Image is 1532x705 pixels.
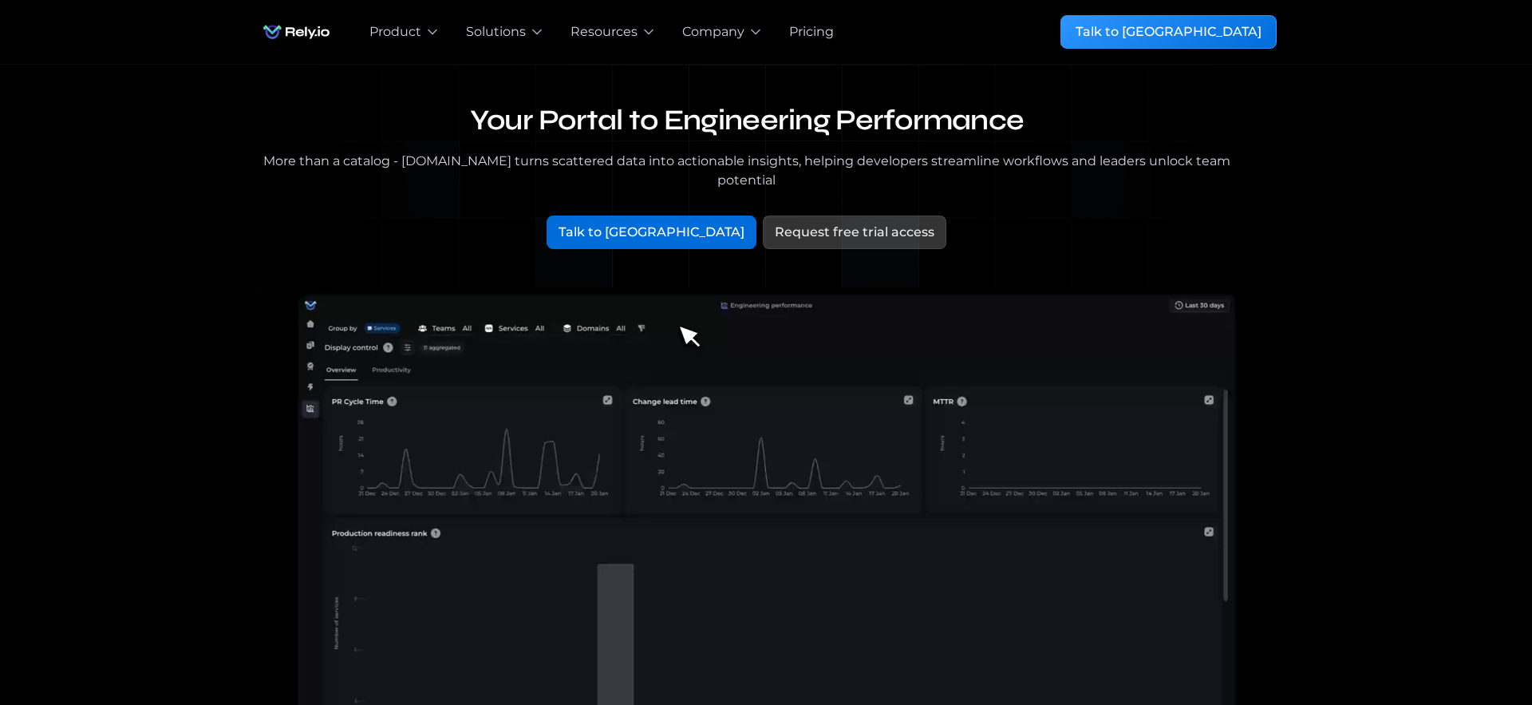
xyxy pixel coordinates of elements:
[255,152,1238,190] div: More than a catalog - [DOMAIN_NAME] turns scattered data into actionable insights, helping develo...
[255,16,338,48] a: home
[789,22,834,42] a: Pricing
[1060,15,1277,49] a: Talk to [GEOGRAPHIC_DATA]
[763,216,946,249] a: Request free trial access
[559,223,744,242] div: Talk to [GEOGRAPHIC_DATA]
[369,22,421,42] div: Product
[255,16,338,48] img: Rely.io logo
[682,22,744,42] div: Company
[1427,600,1510,683] iframe: Chatbot
[1076,22,1262,42] div: Talk to [GEOGRAPHIC_DATA]
[571,22,638,42] div: Resources
[255,103,1238,139] h1: Your Portal to Engineering Performance
[547,216,756,249] a: Talk to [GEOGRAPHIC_DATA]
[466,22,526,42] div: Solutions
[775,223,934,242] div: Request free trial access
